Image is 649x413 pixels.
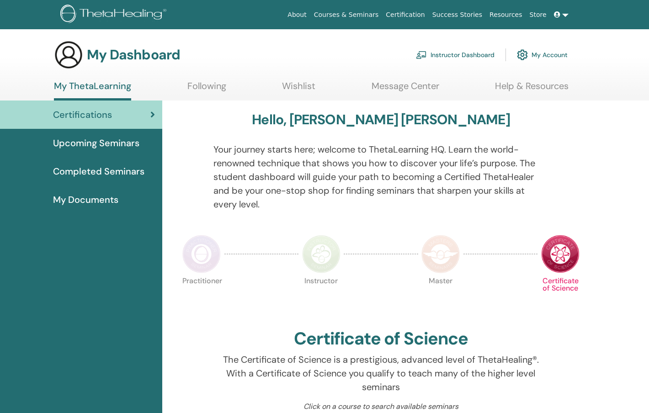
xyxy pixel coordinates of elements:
img: Master [421,235,460,273]
a: Help & Resources [495,80,569,98]
a: Resources [486,6,526,23]
p: Master [421,277,460,316]
a: Success Stories [429,6,486,23]
img: Instructor [302,235,340,273]
span: My Documents [53,193,118,206]
img: logo.png [60,5,170,25]
h2: Certificate of Science [294,328,468,349]
h3: Hello, [PERSON_NAME] [PERSON_NAME] [252,111,510,128]
a: Instructor Dashboard [416,45,495,65]
p: Instructor [302,277,340,316]
img: Practitioner [182,235,221,273]
p: Certificate of Science [541,277,580,316]
a: Certification [382,6,428,23]
a: My Account [517,45,568,65]
span: Completed Seminars [53,164,144,178]
span: Certifications [53,108,112,122]
p: The Certificate of Science is a prestigious, advanced level of ThetaHealing®. With a Certificate ... [213,353,548,394]
h3: My Dashboard [87,47,180,63]
img: Certificate of Science [541,235,580,273]
a: Message Center [372,80,439,98]
p: Click on a course to search available seminars [213,401,548,412]
p: Your journey starts here; welcome to ThetaLearning HQ. Learn the world-renowned technique that sh... [213,143,548,211]
img: generic-user-icon.jpg [54,40,83,69]
a: About [284,6,310,23]
a: My ThetaLearning [54,80,131,101]
a: Following [187,80,226,98]
img: cog.svg [517,47,528,63]
span: Upcoming Seminars [53,136,139,150]
a: Courses & Seminars [310,6,383,23]
a: Store [526,6,550,23]
p: Practitioner [182,277,221,316]
img: chalkboard-teacher.svg [416,51,427,59]
a: Wishlist [282,80,315,98]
